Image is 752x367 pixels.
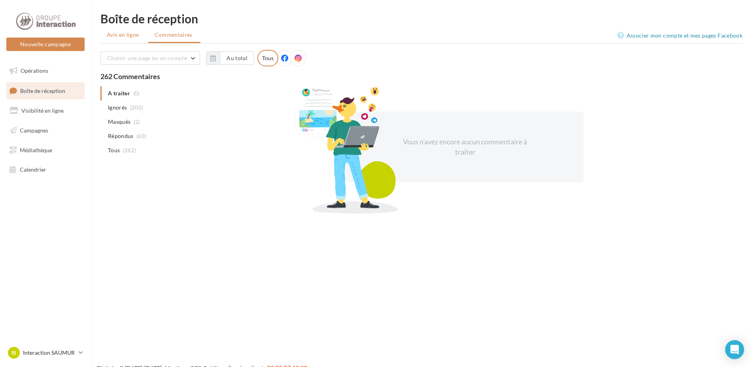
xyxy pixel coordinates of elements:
div: Vous n'avez encore aucun commentaire à traiter [397,137,533,157]
button: Nouvelle campagne [6,38,85,51]
span: (262) [123,147,136,153]
a: Visibilité en ligne [5,102,86,119]
span: Ignorés [108,104,127,112]
span: Visibilité en ligne [21,107,64,114]
a: IS Interaction SAUMUR [6,345,85,360]
a: Campagnes [5,122,86,139]
span: Campagnes [20,127,48,134]
span: (60) [136,133,146,139]
span: (200) [130,104,144,111]
p: Interaction SAUMUR [23,349,76,357]
a: Boîte de réception [5,82,86,99]
div: Open Intercom Messenger [725,340,744,359]
a: Médiathèque [5,142,86,159]
span: Répondus [108,132,134,140]
button: Choisir une page ou un compte [100,51,200,65]
span: Masqués [108,118,130,126]
a: Calendrier [5,161,86,178]
span: Opérations [21,67,48,74]
div: 262 Commentaires [100,73,743,80]
a: Opérations [5,62,86,79]
a: Associer mon compte et mes pages Facebook [617,31,743,40]
span: Choisir une page ou un compte [107,55,187,61]
span: (2) [134,119,140,125]
span: Avis en ligne [107,31,139,39]
button: Au total [206,51,254,65]
span: IS [11,349,16,357]
span: Calendrier [20,166,46,173]
span: Boîte de réception [20,87,65,94]
button: Au total [220,51,254,65]
div: Tous [257,50,278,66]
span: Tous [108,146,120,154]
div: Boîte de réception [100,13,743,25]
span: Médiathèque [20,146,52,153]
